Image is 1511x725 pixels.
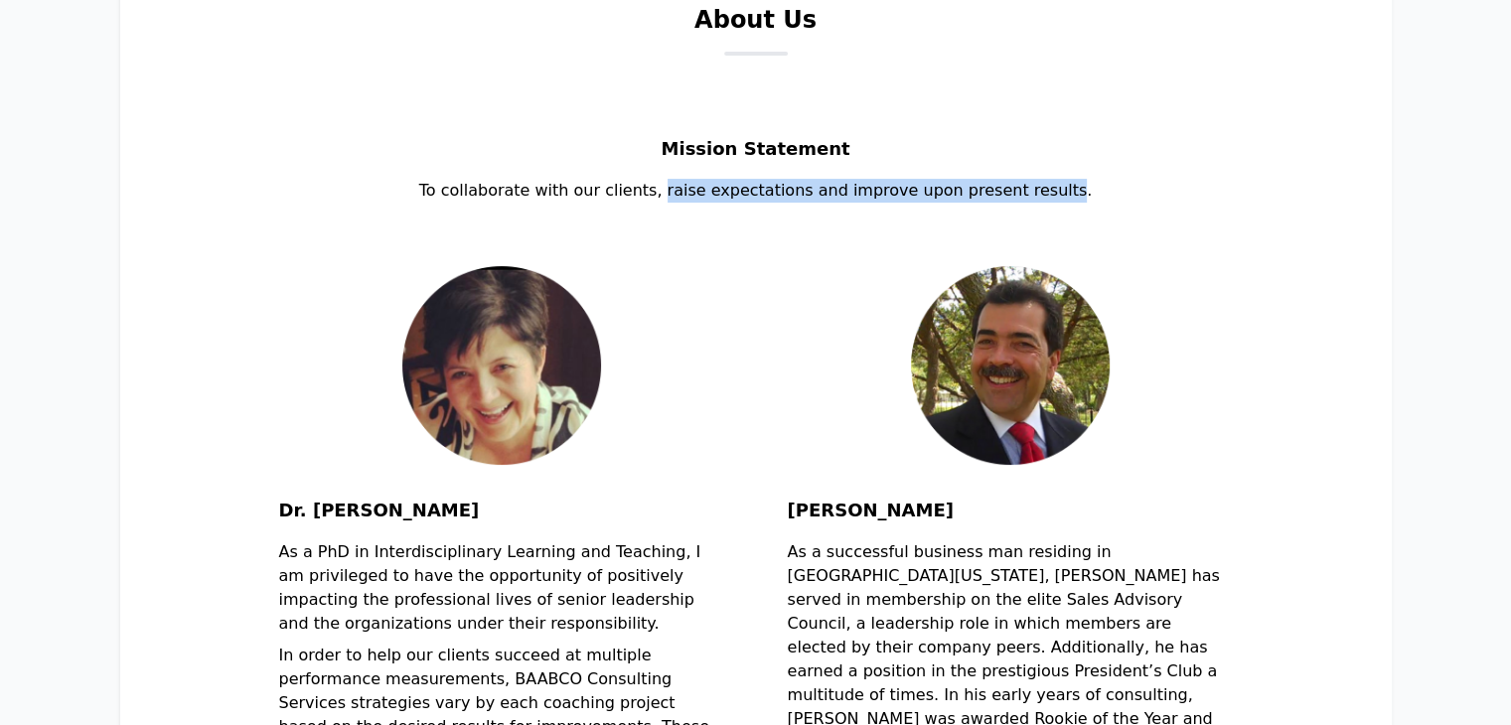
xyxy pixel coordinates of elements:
h2: Dr. [PERSON_NAME] [279,497,724,540]
h2: Mission Statement [184,135,1328,179]
p: As a PhD in Interdisciplinary Learning and Teaching, I am privileged to have the opportunity of p... [279,540,724,644]
img: Alicia Villarreal [402,266,601,465]
img: Burt Villarreal [911,266,1110,465]
p: To collaborate with our clients, raise expectations and improve upon present results. [184,179,1328,203]
h1: About Us [694,4,817,52]
h2: [PERSON_NAME] [788,497,1233,540]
